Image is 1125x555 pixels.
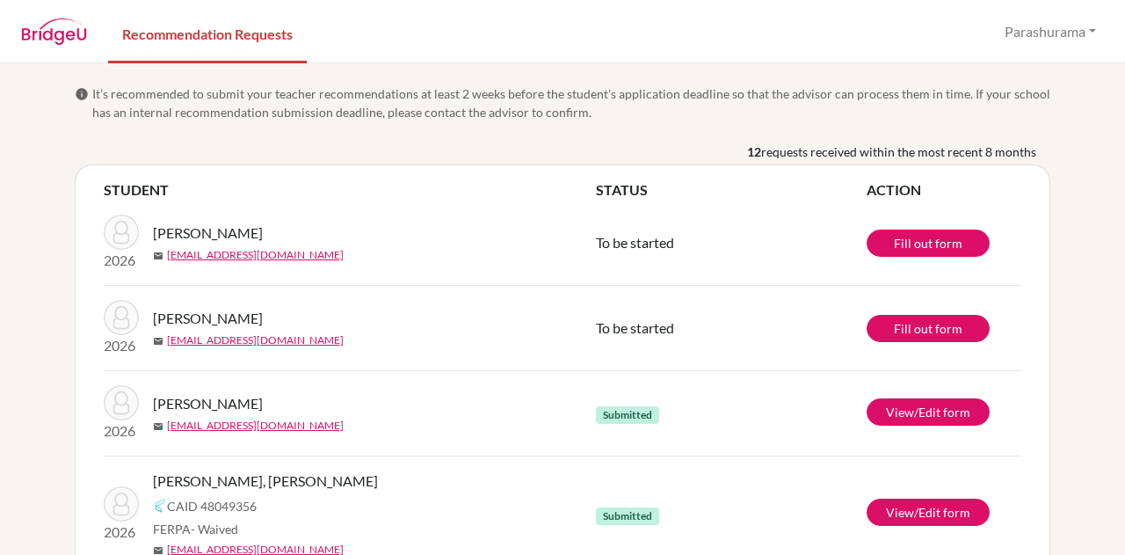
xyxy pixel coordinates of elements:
[596,234,674,251] span: To be started
[167,497,257,515] span: CAID 48049356
[167,332,344,348] a: [EMAIL_ADDRESS][DOMAIN_NAME]
[153,393,263,414] span: [PERSON_NAME]
[997,15,1104,48] button: Parashurama
[75,87,89,101] span: info
[596,508,659,525] span: Submitted
[108,3,307,63] a: Recommendation Requests
[867,230,990,257] a: Fill out form
[191,522,238,537] span: - Waived
[153,308,263,329] span: [PERSON_NAME]
[596,406,659,424] span: Submitted
[153,336,163,347] span: mail
[153,499,167,513] img: Common App logo
[596,319,674,336] span: To be started
[153,251,163,261] span: mail
[104,385,139,420] img: AGARWAL, NAITIK
[167,247,344,263] a: [EMAIL_ADDRESS][DOMAIN_NAME]
[21,18,87,45] img: BridgeU logo
[92,84,1050,121] span: It’s recommended to submit your teacher recommendations at least 2 weeks before the student’s app...
[153,471,378,492] span: [PERSON_NAME], [PERSON_NAME]
[153,421,163,432] span: mail
[761,142,1036,161] span: requests received within the most recent 8 months
[104,250,139,271] p: 2026
[867,179,1021,201] th: ACTION
[104,179,596,201] th: STUDENT
[104,486,139,522] img: RAJGOPAL CHOUDARY, CHITTURI
[104,420,139,442] p: 2026
[153,223,263,244] span: [PERSON_NAME]
[104,522,139,543] p: 2026
[104,335,139,356] p: 2026
[867,315,990,342] a: Fill out form
[104,300,139,335] img: AGARWAL, NAITIK
[747,142,761,161] b: 12
[867,398,990,426] a: View/Edit form
[104,215,139,250] img: AGARWAL, NAITIK
[867,499,990,526] a: View/Edit form
[167,418,344,434] a: [EMAIL_ADDRESS][DOMAIN_NAME]
[596,179,867,201] th: STATUS
[153,520,238,538] span: FERPA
